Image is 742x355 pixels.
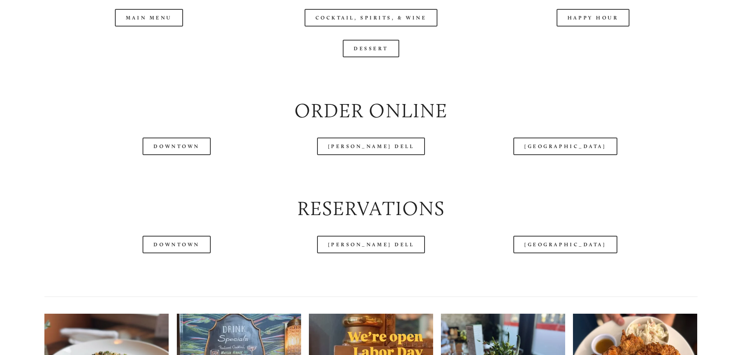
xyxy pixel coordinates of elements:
[317,236,425,253] a: [PERSON_NAME] Dell
[143,138,210,155] a: Downtown
[44,195,697,223] h2: Reservations
[44,97,697,125] h2: Order Online
[143,236,210,253] a: Downtown
[513,138,617,155] a: [GEOGRAPHIC_DATA]
[317,138,425,155] a: [PERSON_NAME] Dell
[513,236,617,253] a: [GEOGRAPHIC_DATA]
